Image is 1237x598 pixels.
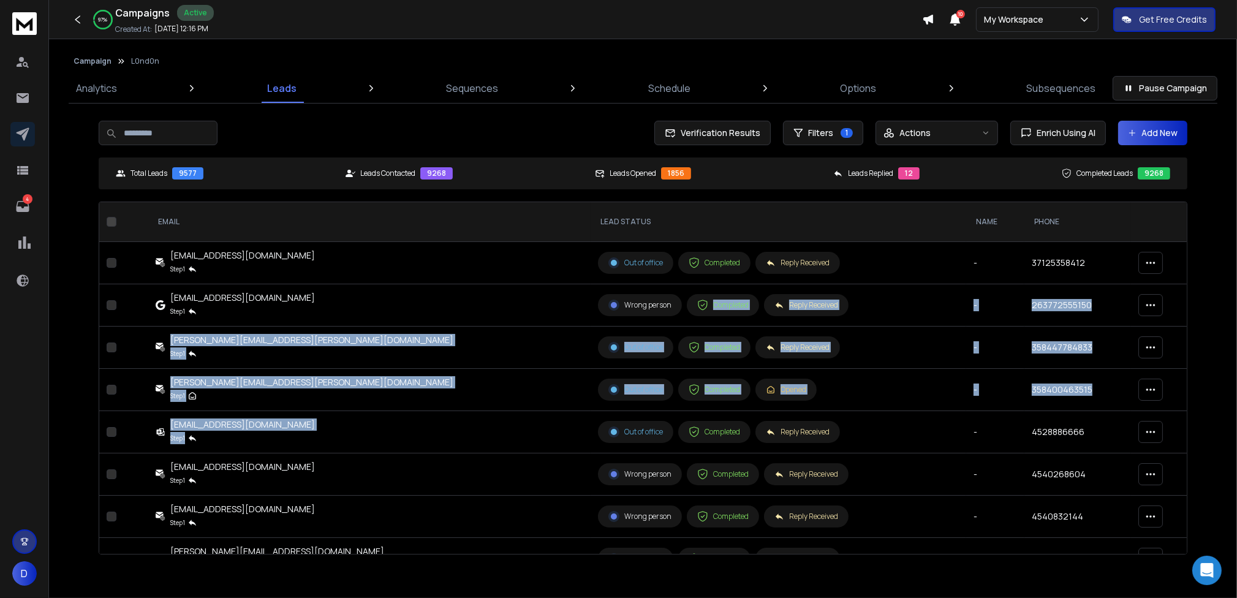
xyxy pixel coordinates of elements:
td: - [966,327,1024,369]
div: 12 [898,167,920,180]
div: [PERSON_NAME][EMAIL_ADDRESS][PERSON_NAME][DOMAIN_NAME] [170,376,453,388]
button: Enrich Using AI [1010,121,1106,145]
div: Wrong person [608,511,671,522]
div: 9577 [172,167,203,180]
div: Completed [697,300,749,311]
div: Completed [689,257,740,268]
p: Step 1 [170,474,185,486]
div: Completed [697,469,749,480]
span: 10 [956,10,965,18]
div: Out of office [608,553,663,564]
h1: Campaigns [115,6,170,20]
div: Reply Received [774,469,838,479]
button: D [12,561,37,586]
td: - [966,411,1024,453]
p: Step 1 [170,263,185,275]
p: Options [840,81,876,96]
p: Step 1 [170,517,185,529]
span: 1 [841,128,853,138]
td: 4520650003 [1024,538,1131,580]
p: Analytics [76,81,117,96]
button: Campaign [74,56,112,66]
div: Out of office [608,426,663,437]
div: Reply Received [766,258,830,268]
p: Sequences [446,81,498,96]
div: [EMAIL_ADDRESS][DOMAIN_NAME] [170,292,315,304]
div: 9268 [1138,167,1170,180]
div: Reply Received [766,427,830,437]
p: Actions [899,127,931,139]
p: My Workspace [984,13,1048,26]
button: Pause Campaign [1113,76,1217,100]
p: L0nd0n [131,56,159,66]
button: Filters1 [783,121,863,145]
td: 4540832144 [1024,496,1131,538]
a: Options [833,74,883,103]
button: Get Free Credits [1113,7,1216,32]
p: Leads Replied [848,168,893,178]
p: Step 1 [170,305,185,317]
th: EMAIL [148,202,591,242]
div: Wrong person [608,300,671,311]
td: - [966,538,1024,580]
td: - [966,242,1024,284]
p: Created At: [115,25,152,34]
div: Out of office [608,257,663,268]
div: Open Intercom Messenger [1192,556,1222,585]
p: Leads Contacted [360,168,415,178]
th: LEAD STATUS [591,202,966,242]
a: 4 [10,194,35,219]
p: Step 1 [170,390,185,402]
div: Out of office [608,342,663,353]
div: Out of office [608,384,663,395]
div: Wrong person [608,469,671,480]
a: Subsequences [1019,74,1103,103]
a: Schedule [641,74,698,103]
div: Completed [689,342,740,353]
p: 4 [23,194,32,204]
p: Total Leads [131,168,167,178]
p: 97 % [99,16,108,23]
td: - [966,496,1024,538]
p: Step 1 [170,432,185,444]
div: Opened [766,385,806,395]
th: Phone [1024,202,1131,242]
td: 358447784833 [1024,327,1131,369]
div: Completed [689,553,740,564]
button: Verification Results [654,121,771,145]
td: 358400463515 [1024,369,1131,411]
div: [PERSON_NAME][EMAIL_ADDRESS][PERSON_NAME][DOMAIN_NAME] [170,334,453,346]
div: 9268 [420,167,453,180]
a: Analytics [69,74,124,103]
td: 37125358412 [1024,242,1131,284]
div: Reply Received [774,300,838,310]
img: logo [12,12,37,35]
p: [DATE] 12:16 PM [154,24,208,34]
button: Add New [1118,121,1187,145]
div: Reply Received [766,343,830,352]
td: - [966,453,1024,496]
div: [PERSON_NAME][EMAIL_ADDRESS][DOMAIN_NAME] [170,545,384,558]
p: Leads [267,81,297,96]
div: Completed [689,384,740,395]
span: Filters [808,127,833,139]
a: Sequences [439,74,505,103]
th: NAME [966,202,1024,242]
p: Step 1 [170,347,185,360]
p: Schedule [648,81,690,96]
span: Enrich Using AI [1032,127,1095,139]
p: Get Free Credits [1139,13,1207,26]
td: 263772555150 [1024,284,1131,327]
div: 1856 [661,167,691,180]
div: [EMAIL_ADDRESS][DOMAIN_NAME] [170,418,315,431]
p: Leads Opened [610,168,656,178]
td: - [966,284,1024,327]
p: Subsequences [1026,81,1095,96]
div: [EMAIL_ADDRESS][DOMAIN_NAME] [170,503,315,515]
p: Completed Leads [1076,168,1133,178]
div: Completed [689,426,740,437]
td: 4540268604 [1024,453,1131,496]
div: [EMAIL_ADDRESS][DOMAIN_NAME] [170,249,315,262]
